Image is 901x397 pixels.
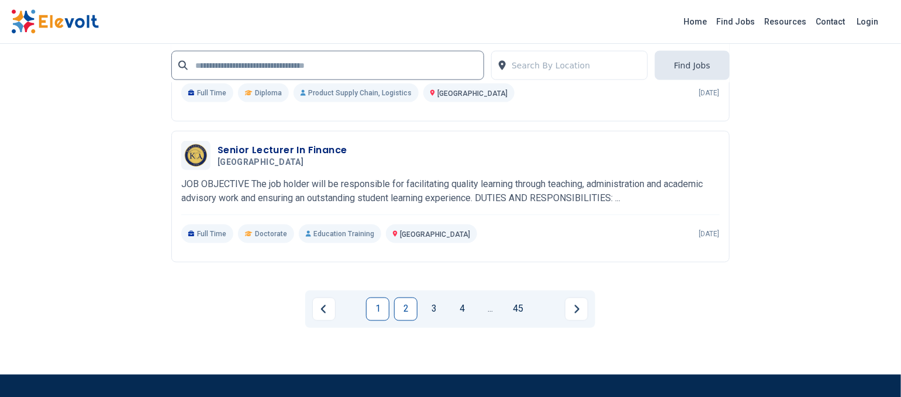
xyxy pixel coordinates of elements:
[712,12,760,31] a: Find Jobs
[679,12,712,31] a: Home
[11,9,99,34] img: Elevolt
[394,298,417,321] a: Page 2 is your current page
[478,298,502,321] a: Jump forward
[812,12,850,31] a: Contact
[565,298,588,321] a: Next page
[218,157,303,168] span: [GEOGRAPHIC_DATA]
[506,298,530,321] a: Page 45
[294,84,419,102] p: Product Supply Chain, Logistics
[655,51,730,80] button: Find Jobs
[255,229,287,239] span: Doctorate
[850,10,886,33] a: Login
[181,141,720,243] a: KCA UniversitySenior Lecturer In Finance[GEOGRAPHIC_DATA]JOB OBJECTIVE The job holder will be res...
[181,84,233,102] p: Full Time
[312,298,588,321] ul: Pagination
[218,143,347,157] h3: Senior Lecturer In Finance
[422,298,446,321] a: Page 3
[699,229,720,239] p: [DATE]
[312,298,336,321] a: Previous page
[299,225,381,243] p: Education Training
[184,144,208,167] img: KCA University
[181,225,233,243] p: Full Time
[366,298,389,321] a: Page 1
[255,88,282,98] span: Diploma
[843,341,901,397] iframe: Chat Widget
[450,298,474,321] a: Page 4
[437,89,508,98] span: [GEOGRAPHIC_DATA]
[699,88,720,98] p: [DATE]
[400,230,470,239] span: [GEOGRAPHIC_DATA]
[760,12,812,31] a: Resources
[181,177,720,205] p: JOB OBJECTIVE The job holder will be responsible for facilitating quality learning through teachi...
